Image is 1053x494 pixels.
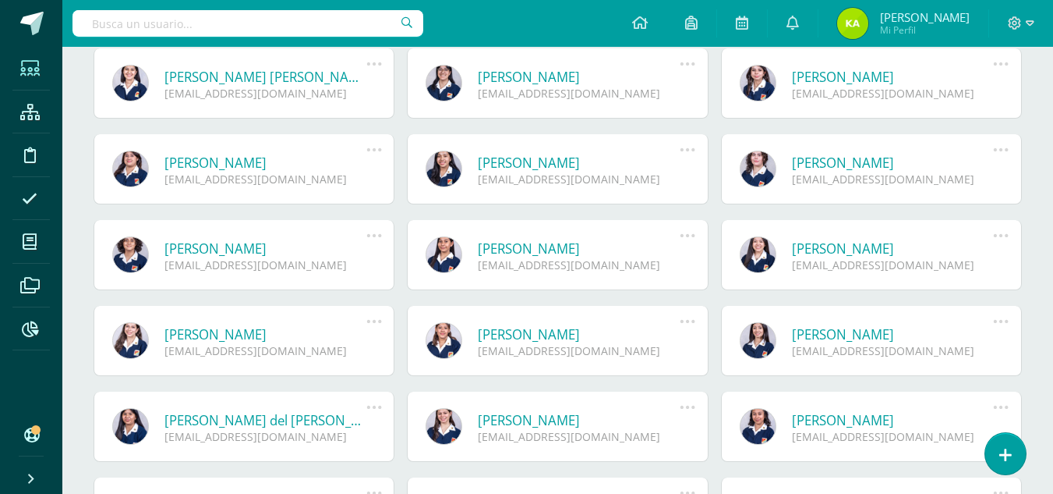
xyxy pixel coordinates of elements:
[164,68,366,86] a: [PERSON_NAME] [PERSON_NAME]
[164,154,366,172] a: [PERSON_NAME]
[164,172,366,187] div: [EMAIL_ADDRESS][DOMAIN_NAME]
[792,172,994,187] div: [EMAIL_ADDRESS][DOMAIN_NAME]
[880,9,970,25] span: [PERSON_NAME]
[164,258,366,272] div: [EMAIL_ADDRESS][DOMAIN_NAME]
[478,86,680,101] div: [EMAIL_ADDRESS][DOMAIN_NAME]
[792,258,994,272] div: [EMAIL_ADDRESS][DOMAIN_NAME]
[792,411,994,429] a: [PERSON_NAME]
[837,8,868,39] img: d6f4a965678b72818fa0429cbf0648b7.png
[478,258,680,272] div: [EMAIL_ADDRESS][DOMAIN_NAME]
[478,68,680,86] a: [PERSON_NAME]
[478,325,680,343] a: [PERSON_NAME]
[478,240,680,258] a: [PERSON_NAME]
[164,240,366,258] a: [PERSON_NAME]
[478,429,680,444] div: [EMAIL_ADDRESS][DOMAIN_NAME]
[164,343,366,358] div: [EMAIL_ADDRESS][DOMAIN_NAME]
[164,325,366,343] a: [PERSON_NAME]
[792,343,994,358] div: [EMAIL_ADDRESS][DOMAIN_NAME]
[880,23,970,37] span: Mi Perfil
[792,68,994,86] a: [PERSON_NAME]
[478,172,680,187] div: [EMAIL_ADDRESS][DOMAIN_NAME]
[164,411,366,429] a: [PERSON_NAME] del [PERSON_NAME]
[792,240,994,258] a: [PERSON_NAME]
[792,86,994,101] div: [EMAIL_ADDRESS][DOMAIN_NAME]
[164,86,366,101] div: [EMAIL_ADDRESS][DOMAIN_NAME]
[792,429,994,444] div: [EMAIL_ADDRESS][DOMAIN_NAME]
[478,154,680,172] a: [PERSON_NAME]
[72,10,423,37] input: Busca un usuario...
[792,154,994,172] a: [PERSON_NAME]
[164,429,366,444] div: [EMAIL_ADDRESS][DOMAIN_NAME]
[792,325,994,343] a: [PERSON_NAME]
[478,343,680,358] div: [EMAIL_ADDRESS][DOMAIN_NAME]
[478,411,680,429] a: [PERSON_NAME]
